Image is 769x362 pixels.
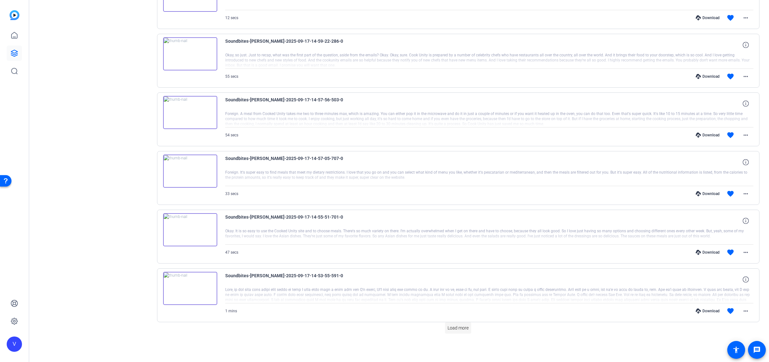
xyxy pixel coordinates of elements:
span: Soundbites-[PERSON_NAME]-2025-09-17-14-53-55-591-0 [225,272,343,287]
div: Download [693,74,723,79]
img: thumb-nail [163,213,217,246]
mat-icon: more_horiz [742,249,750,256]
span: Soundbites-[PERSON_NAME]-2025-09-17-14-55-51-701-0 [225,213,343,228]
mat-icon: favorite [727,249,734,256]
mat-icon: favorite [727,73,734,80]
img: blue-gradient.svg [10,10,19,20]
mat-icon: more_horiz [742,73,750,80]
div: Download [693,133,723,138]
div: Download [693,250,723,255]
span: 55 secs [225,74,238,79]
span: 47 secs [225,250,238,255]
mat-icon: favorite [727,131,734,139]
span: 12 secs [225,16,238,20]
img: thumb-nail [163,272,217,305]
img: thumb-nail [163,155,217,188]
span: Load more [448,325,469,331]
mat-icon: more_horiz [742,190,750,198]
img: thumb-nail [163,96,217,129]
img: thumb-nail [163,37,217,70]
span: 33 secs [225,192,238,196]
div: V [7,337,22,352]
span: 1 mins [225,309,237,313]
span: Soundbites-[PERSON_NAME]-2025-09-17-14-57-05-707-0 [225,155,343,170]
mat-icon: accessibility [732,346,740,354]
div: Download [693,15,723,20]
div: Download [693,191,723,196]
div: Download [693,308,723,314]
mat-icon: favorite [727,190,734,198]
mat-icon: more_horiz [742,307,750,315]
mat-icon: favorite [727,307,734,315]
mat-icon: more_horiz [742,131,750,139]
mat-icon: message [753,346,761,354]
span: 54 secs [225,133,238,137]
span: Soundbites-[PERSON_NAME]-2025-09-17-14-57-56-503-0 [225,96,343,111]
span: Soundbites-[PERSON_NAME]-2025-09-17-14-59-22-286-0 [225,37,343,53]
button: Load more [445,322,471,334]
mat-icon: favorite [727,14,734,22]
mat-icon: more_horiz [742,14,750,22]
